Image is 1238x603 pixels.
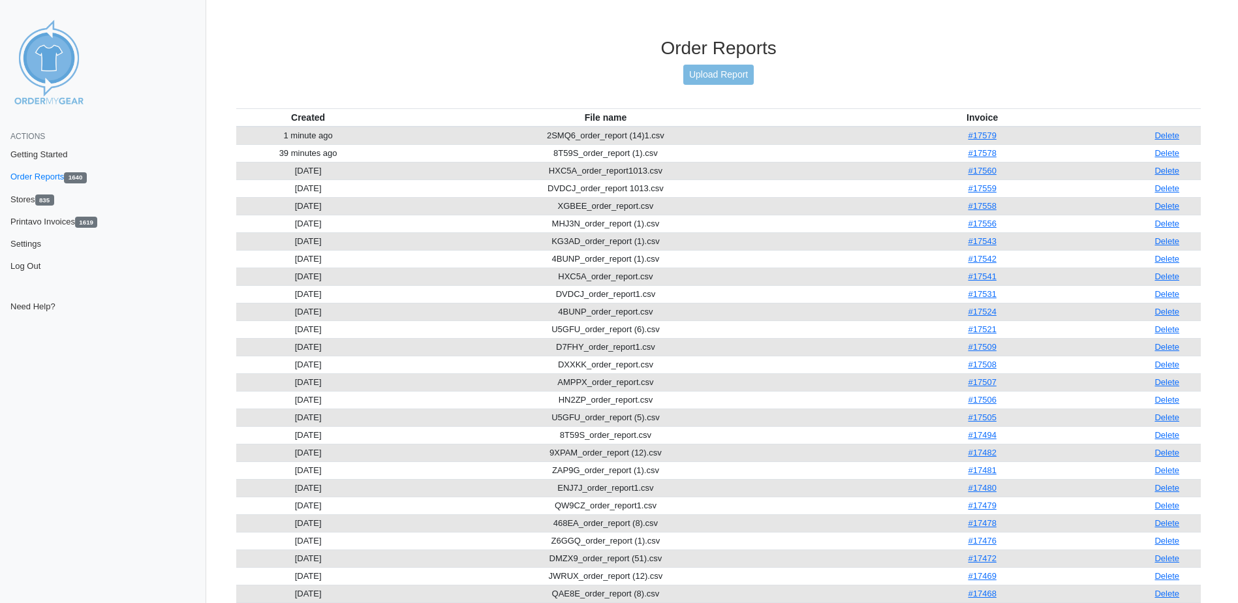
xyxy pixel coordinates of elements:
td: [DATE] [236,444,380,461]
a: Delete [1154,183,1179,193]
a: #17469 [968,571,997,581]
a: #17472 [968,553,997,563]
a: Delete [1154,166,1179,176]
th: Created [236,108,380,127]
a: #17506 [968,395,997,405]
a: #17558 [968,201,997,211]
a: Delete [1154,360,1179,369]
a: #17478 [968,518,997,528]
a: Delete [1154,501,1179,510]
td: DMZX9_order_report (51).csv [380,549,831,567]
td: [DATE] [236,197,380,215]
td: JWRUX_order_report (12).csv [380,567,831,585]
td: [DATE] [236,250,380,268]
td: [DATE] [236,514,380,532]
td: [DATE] [236,409,380,426]
td: 4BUNP_order_report (1).csv [380,250,831,268]
td: HXC5A_order_report1013.csv [380,162,831,179]
a: Delete [1154,219,1179,228]
a: #17509 [968,342,997,352]
a: Delete [1154,254,1179,264]
td: [DATE] [236,479,380,497]
a: Delete [1154,377,1179,387]
a: Delete [1154,236,1179,246]
td: DXXKK_order_report.csv [380,356,831,373]
td: 1 minute ago [236,127,380,145]
a: Delete [1154,465,1179,475]
td: [DATE] [236,426,380,444]
td: AMPPX_order_report.csv [380,373,831,391]
h3: Order Reports [236,37,1201,59]
a: #17542 [968,254,997,264]
span: 1640 [64,172,86,183]
td: [DATE] [236,320,380,338]
td: DVDCJ_order_report1.csv [380,285,831,303]
td: XGBEE_order_report.csv [380,197,831,215]
a: Delete [1154,395,1179,405]
td: [DATE] [236,285,380,303]
a: #17468 [968,589,997,598]
a: Delete [1154,342,1179,352]
a: #17494 [968,430,997,440]
span: 1619 [75,217,97,228]
a: #17505 [968,412,997,422]
a: #17560 [968,166,997,176]
td: 39 minutes ago [236,144,380,162]
td: 8T59S_order_report.csv [380,426,831,444]
a: Delete [1154,271,1179,281]
a: Delete [1154,589,1179,598]
a: #17480 [968,483,997,493]
a: Delete [1154,536,1179,546]
a: Delete [1154,571,1179,581]
a: Delete [1154,148,1179,158]
td: D7FHY_order_report1.csv [380,338,831,356]
td: [DATE] [236,268,380,285]
td: Z6GGQ_order_report (1).csv [380,532,831,549]
td: 8T59S_order_report (1).csv [380,144,831,162]
a: #17507 [968,377,997,387]
a: Delete [1154,448,1179,457]
td: HN2ZP_order_report.csv [380,391,831,409]
td: [DATE] [236,373,380,391]
td: [DATE] [236,232,380,250]
td: [DATE] [236,461,380,479]
span: Actions [10,132,45,141]
td: 9XPAM_order_report (12).csv [380,444,831,461]
td: MHJ3N_order_report (1).csv [380,215,831,232]
td: 2SMQ6_order_report (14)1.csv [380,127,831,145]
a: Delete [1154,201,1179,211]
span: 835 [35,194,54,206]
a: Delete [1154,518,1179,528]
a: Delete [1154,307,1179,317]
td: [DATE] [236,303,380,320]
td: ZAP9G_order_report (1).csv [380,461,831,479]
a: #17559 [968,183,997,193]
a: Delete [1154,483,1179,493]
td: [DATE] [236,585,380,602]
a: Delete [1154,289,1179,299]
td: HXC5A_order_report.csv [380,268,831,285]
td: 4BUNP_order_report.csv [380,303,831,320]
a: #17524 [968,307,997,317]
a: #17482 [968,448,997,457]
td: [DATE] [236,391,380,409]
td: [DATE] [236,532,380,549]
a: #17476 [968,536,997,546]
td: QW9CZ_order_report1.csv [380,497,831,514]
a: #17481 [968,465,997,475]
td: [DATE] [236,567,380,585]
a: Delete [1154,131,1179,140]
td: U5GFU_order_report (6).csv [380,320,831,338]
a: #17541 [968,271,997,281]
td: [DATE] [236,215,380,232]
a: Upload Report [683,65,754,85]
a: Delete [1154,412,1179,422]
td: ENJ7J_order_report1.csv [380,479,831,497]
a: Delete [1154,430,1179,440]
a: #17578 [968,148,997,158]
td: [DATE] [236,497,380,514]
td: DVDCJ_order_report 1013.csv [380,179,831,197]
th: File name [380,108,831,127]
td: U5GFU_order_report (5).csv [380,409,831,426]
a: #17556 [968,219,997,228]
